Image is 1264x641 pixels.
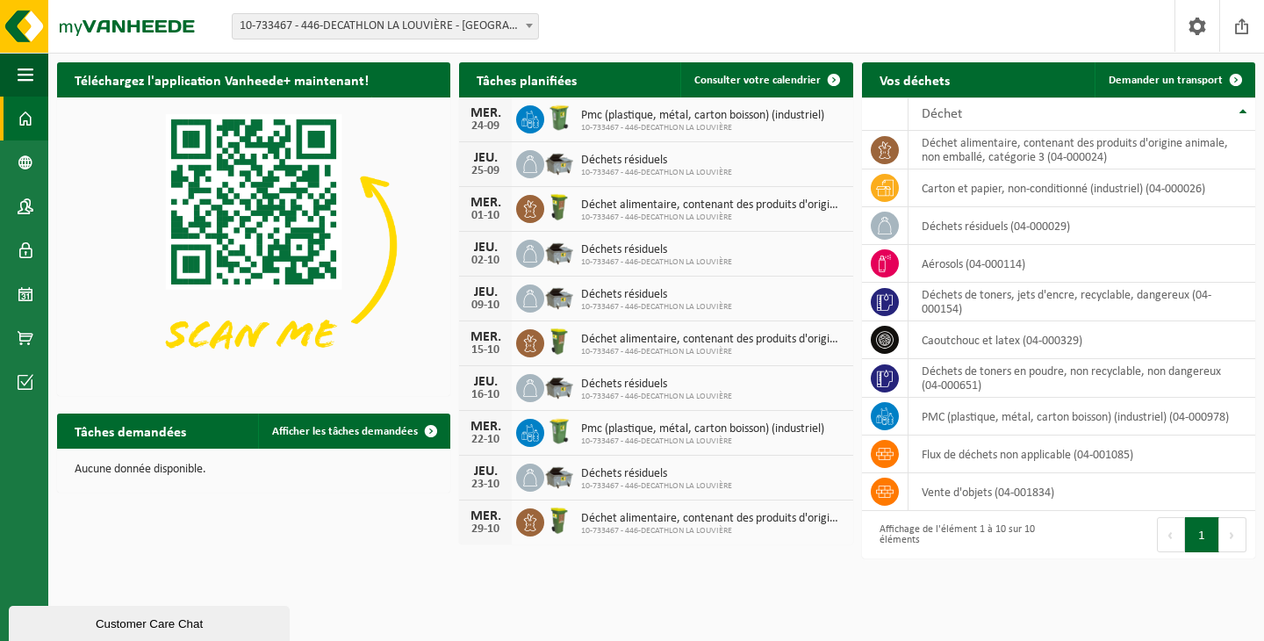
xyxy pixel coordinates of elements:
[544,192,574,222] img: WB-0060-HPE-GN-50
[908,207,1255,245] td: déchets résiduels (04-000029)
[468,344,503,357] div: 15-10
[468,285,503,299] div: JEU.
[75,464,433,476] p: Aucune donnée disponible.
[468,420,503,434] div: MER.
[232,13,539,40] span: 10-733467 - 446-DECATHLON LA LOUVIÈRE - LA LOUVIÈRE
[544,461,574,491] img: WB-5000-GAL-GY-04
[581,198,844,212] span: Déchet alimentaire, contenant des produits d'origine animale, non emballé, catég...
[908,321,1255,359] td: caoutchouc et latex (04-000329)
[694,75,821,86] span: Consulter votre calendrier
[468,241,503,255] div: JEU.
[468,106,503,120] div: MER.
[862,62,967,97] h2: Vos déchets
[581,436,824,447] span: 10-733467 - 446-DECATHLON LA LOUVIÈRE
[581,243,732,257] span: Déchets résiduels
[468,196,503,210] div: MER.
[468,509,503,523] div: MER.
[908,245,1255,283] td: aérosols (04-000114)
[581,168,732,178] span: 10-733467 - 446-DECATHLON LA LOUVIÈRE
[581,154,732,168] span: Déchets résiduels
[468,330,503,344] div: MER.
[908,131,1255,169] td: déchet alimentaire, contenant des produits d'origine animale, non emballé, catégorie 3 (04-000024)
[544,416,574,446] img: WB-0240-HPE-GN-50
[581,302,732,313] span: 10-733467 - 446-DECATHLON LA LOUVIÈRE
[459,62,594,97] h2: Tâches planifiées
[581,288,732,302] span: Déchets résiduels
[908,169,1255,207] td: carton et papier, non-conditionné (industriel) (04-000026)
[468,165,503,177] div: 25-09
[581,347,844,357] span: 10-733467 - 446-DECATHLON LA LOUVIÈRE
[1185,517,1219,552] button: 1
[544,327,574,357] img: WB-0060-HPE-GN-50
[468,465,503,479] div: JEU.
[468,299,503,312] div: 09-10
[1109,75,1223,86] span: Demander un transport
[57,62,386,97] h2: Téléchargez l'application Vanheede+ maintenant!
[1157,517,1185,552] button: Previous
[544,148,574,177] img: WB-5000-GAL-GY-04
[581,109,824,123] span: Pmc (plastique, métal, carton boisson) (industriel)
[468,389,503,401] div: 16-10
[581,333,844,347] span: Déchet alimentaire, contenant des produits d'origine animale, non emballé, catég...
[581,123,824,133] span: 10-733467 - 446-DECATHLON LA LOUVIÈRE
[908,359,1255,398] td: déchets de toners en poudre, non recyclable, non dangereux (04-000651)
[581,257,732,268] span: 10-733467 - 446-DECATHLON LA LOUVIÈRE
[680,62,851,97] a: Consulter votre calendrier
[871,515,1050,554] div: Affichage de l'élément 1 à 10 sur 10 éléments
[908,436,1255,473] td: flux de déchets non applicable (04-001085)
[272,426,418,437] span: Afficher les tâches demandées
[9,602,293,641] iframe: chat widget
[468,255,503,267] div: 02-10
[922,107,962,121] span: Déchet
[233,14,538,39] span: 10-733467 - 446-DECATHLON LA LOUVIÈRE - LA LOUVIÈRE
[581,481,732,492] span: 10-733467 - 446-DECATHLON LA LOUVIÈRE
[544,371,574,401] img: WB-5000-GAL-GY-04
[581,467,732,481] span: Déchets résiduels
[581,512,844,526] span: Déchet alimentaire, contenant des produits d'origine animale, non emballé, catég...
[258,414,449,449] a: Afficher les tâches demandées
[468,479,503,491] div: 23-10
[468,375,503,389] div: JEU.
[581,422,824,436] span: Pmc (plastique, métal, carton boisson) (industriel)
[581,212,844,223] span: 10-733467 - 446-DECATHLON LA LOUVIÈRE
[581,392,732,402] span: 10-733467 - 446-DECATHLON LA LOUVIÈRE
[544,282,574,312] img: WB-5000-GAL-GY-04
[908,398,1255,436] td: PMC (plastique, métal, carton boisson) (industriel) (04-000978)
[468,210,503,222] div: 01-10
[544,506,574,536] img: WB-0060-HPE-GN-50
[57,97,450,393] img: Download de VHEPlus App
[468,151,503,165] div: JEU.
[908,473,1255,511] td: vente d'objets (04-001834)
[581,526,844,537] span: 10-733467 - 446-DECATHLON LA LOUVIÈRE
[468,120,503,133] div: 24-09
[468,523,503,536] div: 29-10
[544,237,574,267] img: WB-5000-GAL-GY-04
[908,283,1255,321] td: déchets de toners, jets d'encre, recyclable, dangereux (04-000154)
[57,414,204,448] h2: Tâches demandées
[1095,62,1253,97] a: Demander un transport
[581,378,732,392] span: Déchets résiduels
[544,103,574,133] img: WB-0240-HPE-GN-50
[1219,517,1246,552] button: Next
[468,434,503,446] div: 22-10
